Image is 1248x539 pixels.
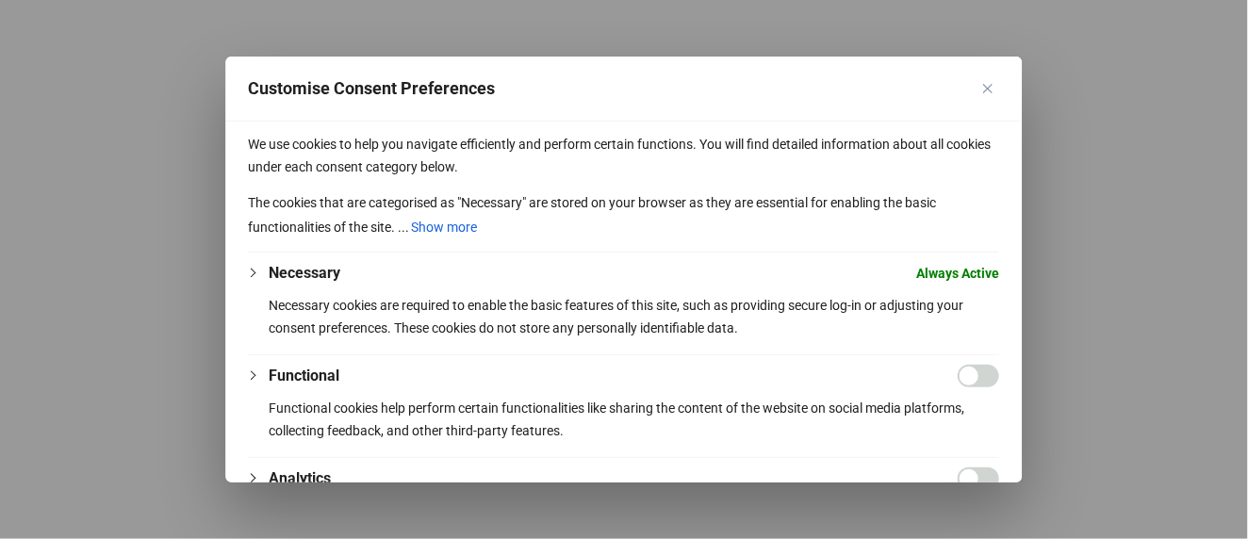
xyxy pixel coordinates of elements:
button: Necessary [270,262,341,285]
p: We use cookies to help you navigate efficiently and perform certain functions. You will find deta... [249,133,1000,178]
span: Always Active [917,262,1000,285]
div: Customise Consent Preferences [226,57,1023,482]
input: Enable Analytics [959,467,1000,490]
button: Close [977,77,1000,100]
input: Enable Functional [959,365,1000,387]
button: Analytics [270,467,332,490]
span: Customise Consent Preferences [249,77,496,100]
button: Show more [410,214,480,240]
img: Close [984,84,993,93]
p: Necessary cookies are required to enable the basic features of this site, such as providing secur... [270,294,1000,339]
button: Functional [270,365,340,387]
p: The cookies that are categorised as "Necessary" are stored on your browser as they are essential ... [249,191,1000,240]
p: Functional cookies help perform certain functionalities like sharing the content of the website o... [270,397,1000,442]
